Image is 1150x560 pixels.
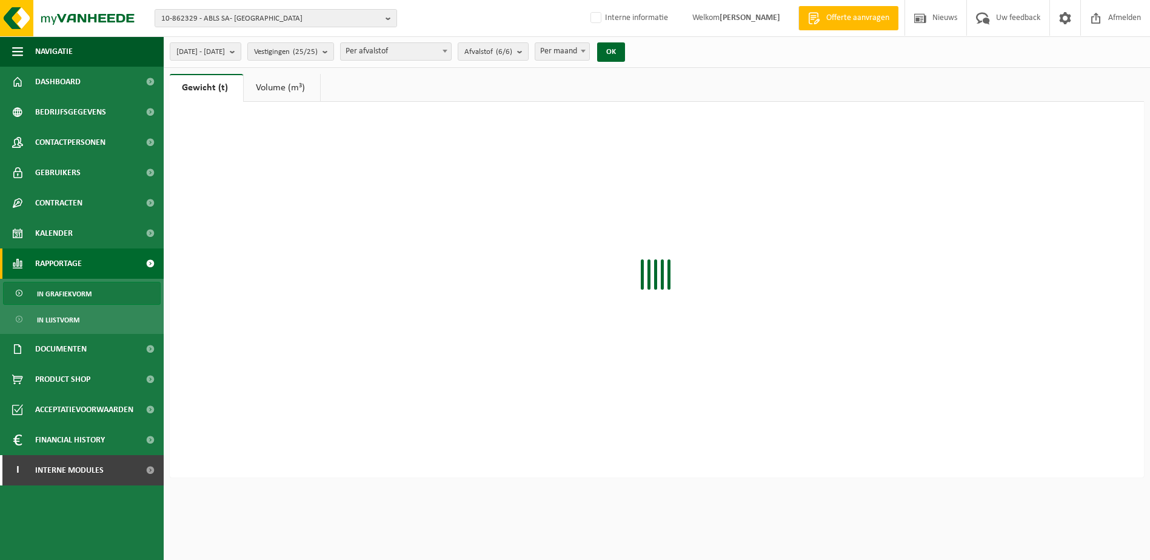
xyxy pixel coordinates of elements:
[176,43,225,61] span: [DATE] - [DATE]
[35,188,82,218] span: Contracten
[464,43,512,61] span: Afvalstof
[170,42,241,61] button: [DATE] - [DATE]
[535,43,589,60] span: Per maand
[35,158,81,188] span: Gebruikers
[535,42,590,61] span: Per maand
[35,36,73,67] span: Navigatie
[35,97,106,127] span: Bedrijfsgegevens
[798,6,898,30] a: Offerte aanvragen
[37,308,79,332] span: In lijstvorm
[12,455,23,485] span: I
[3,282,161,305] a: In grafiekvorm
[37,282,92,305] span: In grafiekvorm
[341,43,451,60] span: Per afvalstof
[170,74,243,102] a: Gewicht (t)
[254,43,318,61] span: Vestigingen
[35,67,81,97] span: Dashboard
[35,455,104,485] span: Interne modules
[597,42,625,62] button: OK
[3,308,161,331] a: In lijstvorm
[293,48,318,56] count: (25/25)
[35,425,105,455] span: Financial History
[496,48,512,56] count: (6/6)
[340,42,452,61] span: Per afvalstof
[458,42,529,61] button: Afvalstof(6/6)
[35,395,133,425] span: Acceptatievoorwaarden
[244,74,320,102] a: Volume (m³)
[588,9,668,27] label: Interne informatie
[35,364,90,395] span: Product Shop
[35,127,105,158] span: Contactpersonen
[35,334,87,364] span: Documenten
[161,10,381,28] span: 10-862329 - ABLS SA- [GEOGRAPHIC_DATA]
[35,218,73,248] span: Kalender
[35,248,82,279] span: Rapportage
[247,42,334,61] button: Vestigingen(25/25)
[823,12,892,24] span: Offerte aanvragen
[720,13,780,22] strong: [PERSON_NAME]
[155,9,397,27] button: 10-862329 - ABLS SA- [GEOGRAPHIC_DATA]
